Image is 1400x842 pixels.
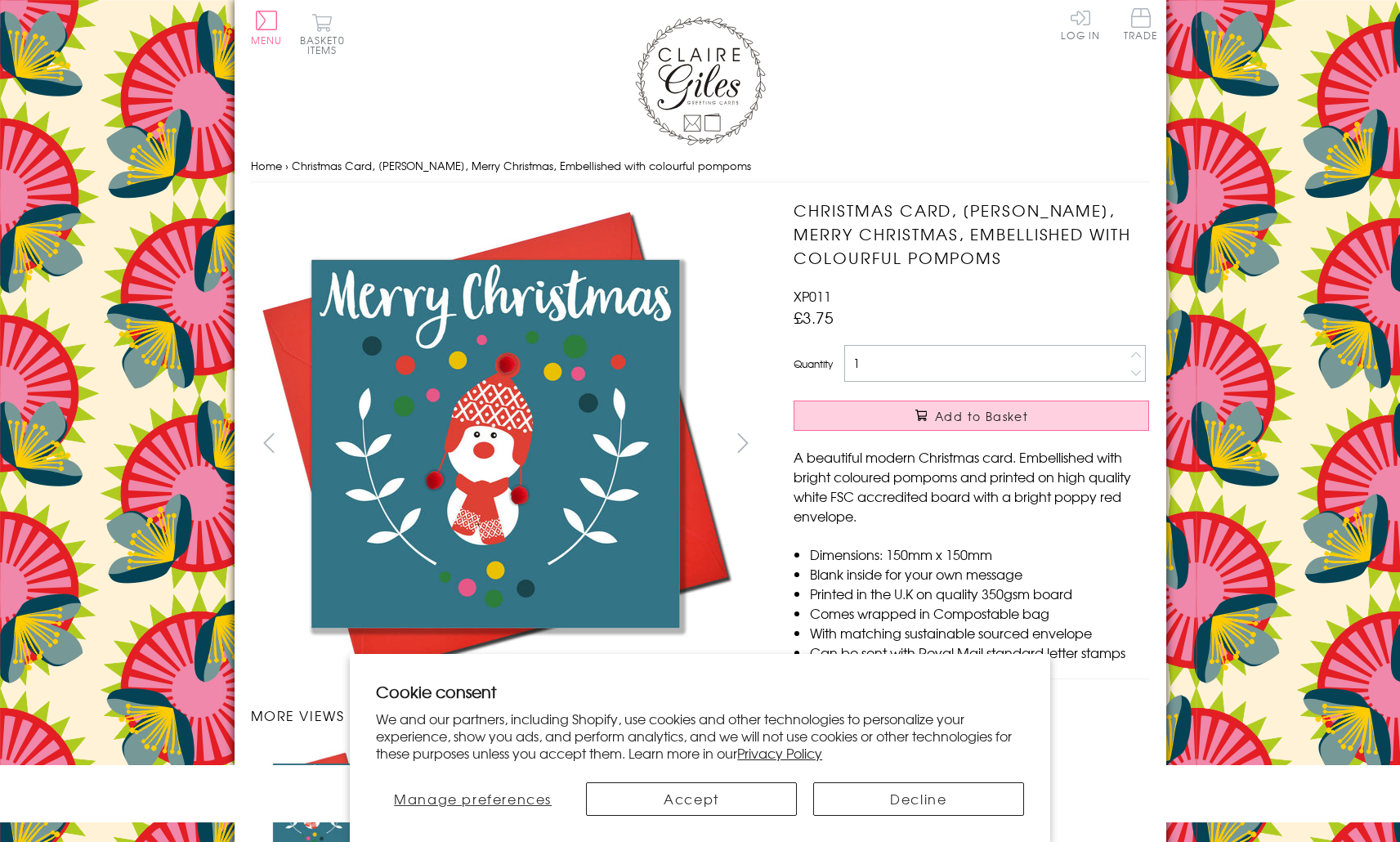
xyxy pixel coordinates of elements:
h1: Christmas Card, [PERSON_NAME], Merry Christmas, Embellished with colourful pompoms [794,199,1149,269]
span: Trade [1124,8,1158,40]
span: Manage preferences [394,789,552,808]
li: Printed in the U.K on quality 350gsm board [810,584,1149,603]
img: Claire Giles Greetings Cards [635,16,766,146]
a: Log In [1061,8,1100,40]
nav: breadcrumbs [251,150,1150,183]
span: Menu [251,33,283,47]
h2: Cookie consent [376,680,1024,703]
button: prev [251,424,288,461]
li: Blank inside for your own message [810,564,1149,584]
li: Dimensions: 150mm x 150mm [810,544,1149,564]
button: Add to Basket [794,401,1149,431]
h3: More views [251,705,762,725]
span: › [285,158,288,173]
span: 0 items [307,33,345,57]
li: Comes wrapped in Compostable bag [810,603,1149,623]
button: Decline [813,782,1024,816]
span: XP011 [794,286,831,306]
button: Accept [586,782,797,816]
span: Christmas Card, [PERSON_NAME], Merry Christmas, Embellished with colourful pompoms [292,158,751,173]
img: Christmas Card, Snowman, Merry Christmas, Embellished with colourful pompoms [761,199,1251,674]
img: Christmas Card, Snowman, Merry Christmas, Embellished with colourful pompoms [250,199,740,689]
span: £3.75 [794,306,834,329]
span: Add to Basket [935,408,1028,424]
li: Can be sent with Royal Mail standard letter stamps [810,643,1149,662]
li: With matching sustainable sourced envelope [810,623,1149,643]
button: Manage preferences [376,782,570,816]
a: Privacy Policy [737,743,822,763]
a: Home [251,158,282,173]
label: Quantity [794,356,833,371]
p: A beautiful modern Christmas card. Embellished with bright coloured pompoms and printed on high q... [794,447,1149,526]
a: Trade [1124,8,1158,43]
button: Basket0 items [300,13,345,55]
button: Menu [251,11,283,45]
p: We and our partners, including Shopify, use cookies and other technologies to personalize your ex... [376,710,1024,761]
button: next [724,424,761,461]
